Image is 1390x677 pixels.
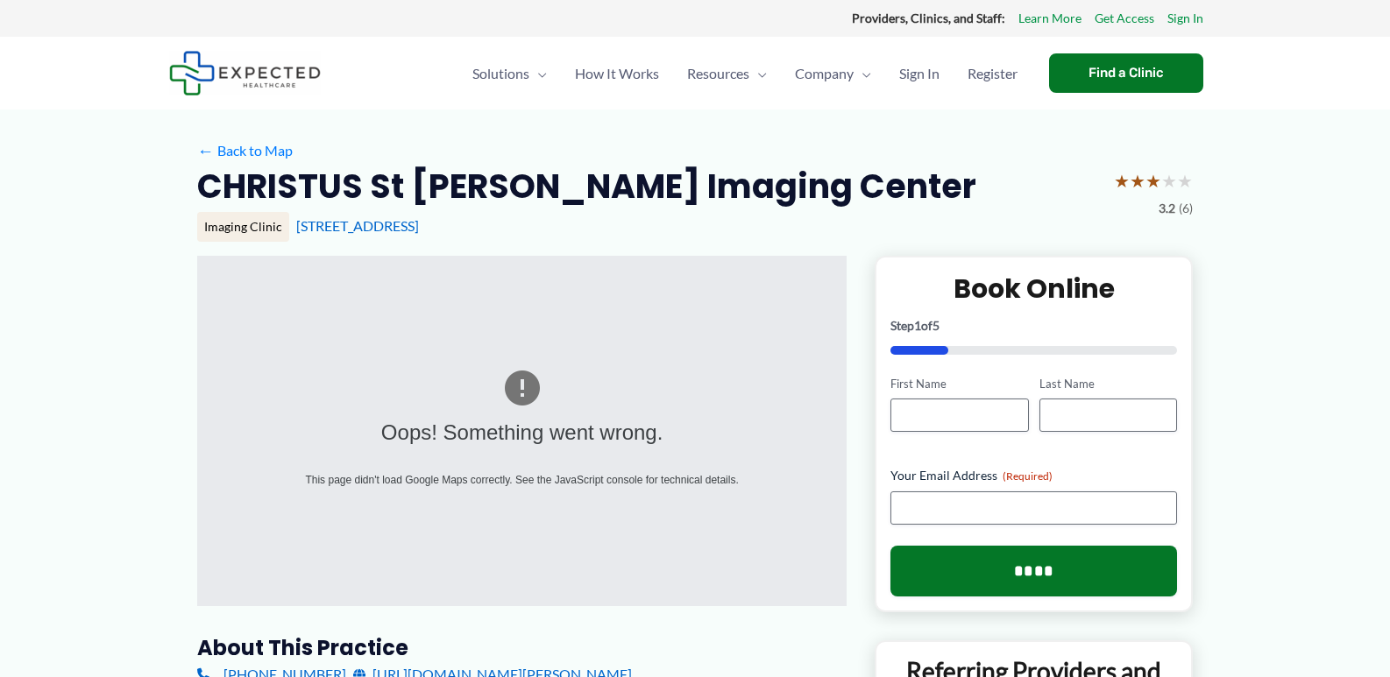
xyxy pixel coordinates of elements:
span: ★ [1177,165,1193,197]
span: Resources [687,43,749,104]
span: (6) [1179,197,1193,220]
label: First Name [890,376,1028,392]
span: 3.2 [1159,197,1175,220]
a: Sign In [885,43,954,104]
a: Get Access [1095,7,1154,30]
h2: CHRISTUS St [PERSON_NAME] Imaging Center [197,165,976,208]
span: (Required) [1003,469,1053,483]
span: Menu Toggle [529,43,547,104]
a: Learn More [1018,7,1082,30]
span: ★ [1114,165,1130,197]
div: Oops! Something went wrong. [266,413,777,453]
a: ResourcesMenu Toggle [673,43,781,104]
span: Register [968,43,1018,104]
span: ★ [1145,165,1161,197]
nav: Primary Site Navigation [458,43,1032,104]
a: CompanyMenu Toggle [781,43,885,104]
div: This page didn't load Google Maps correctly. See the JavaScript console for technical details. [266,470,777,490]
a: Find a Clinic [1049,53,1203,93]
span: Menu Toggle [749,43,767,104]
a: ←Back to Map [197,138,293,164]
span: Menu Toggle [854,43,871,104]
p: Step of [890,320,1177,332]
strong: Providers, Clinics, and Staff: [852,11,1005,25]
span: ★ [1161,165,1177,197]
a: [STREET_ADDRESS] [296,217,419,234]
a: Sign In [1167,7,1203,30]
a: Register [954,43,1032,104]
span: 5 [933,318,940,333]
div: Imaging Clinic [197,212,289,242]
span: ← [197,142,214,159]
span: Company [795,43,854,104]
a: SolutionsMenu Toggle [458,43,561,104]
span: How It Works [575,43,659,104]
span: Solutions [472,43,529,104]
span: 1 [914,318,921,333]
img: Expected Healthcare Logo - side, dark font, small [169,51,321,95]
h3: About this practice [197,634,847,661]
a: How It Works [561,43,673,104]
span: ★ [1130,165,1145,197]
span: Sign In [899,43,940,104]
h2: Book Online [890,272,1177,306]
label: Last Name [1039,376,1177,392]
label: Your Email Address [890,467,1177,484]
